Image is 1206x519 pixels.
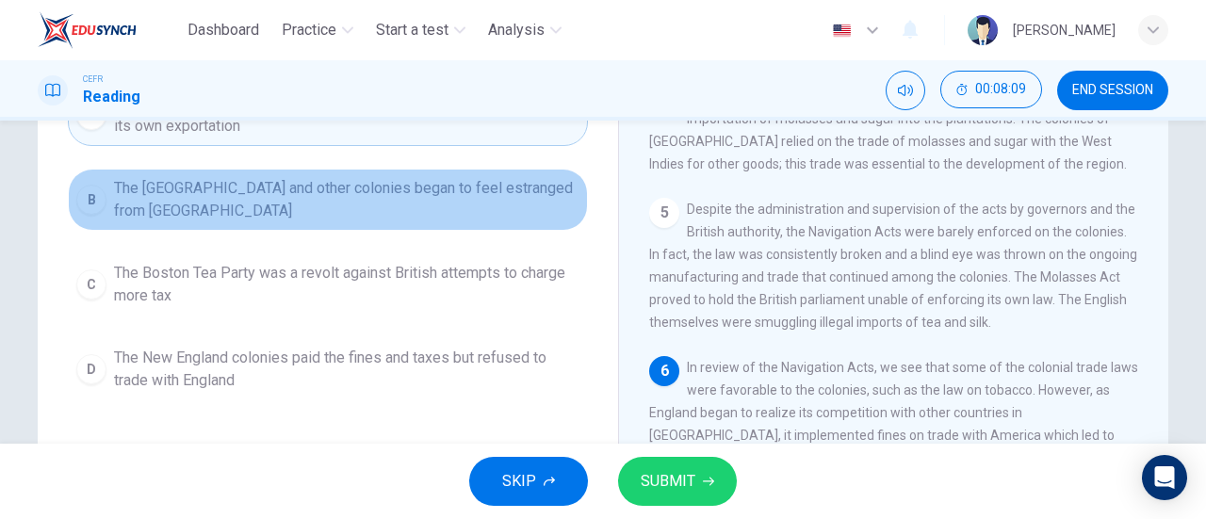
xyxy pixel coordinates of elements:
div: 5 [649,198,679,228]
img: Profile picture [968,15,998,45]
img: en [830,24,854,38]
span: The New England colonies paid the fines and taxes but refused to trade with England [114,347,579,392]
button: Analysis [481,13,569,47]
button: Practice [274,13,361,47]
a: EduSynch logo [38,11,180,49]
span: The Boston Tea Party was a revolt against British attempts to charge more tax [114,262,579,307]
div: [PERSON_NAME] [1013,19,1116,41]
div: 6 [649,356,679,386]
div: B [76,185,106,215]
div: C [76,269,106,300]
span: Despite the administration and supervision of the acts by governors and the British authority, th... [649,202,1137,330]
img: EduSynch logo [38,11,137,49]
button: CThe Boston Tea Party was a revolt against British attempts to charge more tax [68,253,588,316]
span: Start a test [376,19,448,41]
h1: Reading [83,86,140,108]
button: SKIP [469,457,588,506]
span: Dashboard [187,19,259,41]
button: BThe [GEOGRAPHIC_DATA] and other colonies began to feel estranged from [GEOGRAPHIC_DATA] [68,169,588,231]
div: Hide [940,71,1042,110]
span: CEFR [83,73,103,86]
button: Start a test [368,13,473,47]
span: 00:08:09 [975,82,1026,97]
button: Dashboard [180,13,267,47]
span: END SESSION [1072,83,1153,98]
button: 00:08:09 [940,71,1042,108]
button: SUBMIT [618,457,737,506]
span: SUBMIT [641,468,695,495]
button: DThe New England colonies paid the fines and taxes but refused to trade with England [68,338,588,400]
div: D [76,354,106,384]
div: Mute [886,71,925,110]
span: The [GEOGRAPHIC_DATA] and other colonies began to feel estranged from [GEOGRAPHIC_DATA] [114,177,579,222]
button: END SESSION [1057,71,1168,110]
span: Practice [282,19,336,41]
span: SKIP [502,468,536,495]
div: Open Intercom Messenger [1142,455,1187,500]
span: Analysis [488,19,545,41]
